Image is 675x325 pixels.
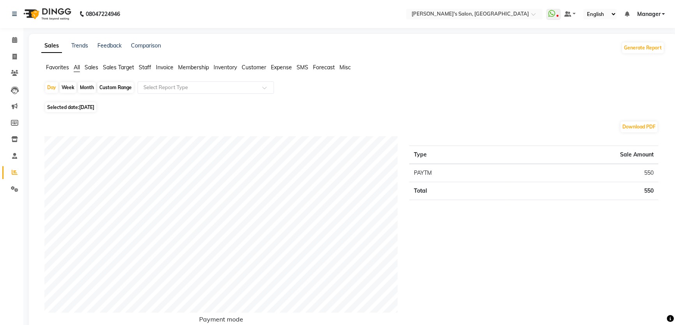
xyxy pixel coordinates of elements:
span: Manager [637,10,660,18]
td: PAYTM [409,164,506,182]
button: Download PDF [620,121,657,132]
th: Sale Amount [506,146,658,164]
th: Type [409,146,506,164]
span: Staff [139,64,151,71]
a: Sales [41,39,62,53]
td: 550 [506,164,658,182]
td: Total [409,182,506,200]
span: Sales [85,64,98,71]
span: Invoice [156,64,173,71]
img: logo [20,3,73,25]
b: 08047224946 [86,3,120,25]
div: Month [78,82,96,93]
a: Feedback [97,42,122,49]
td: 550 [506,182,658,200]
span: Inventory [214,64,237,71]
span: Favorites [46,64,69,71]
a: Comparison [131,42,161,49]
button: Generate Report [622,42,664,53]
span: Membership [178,64,209,71]
span: SMS [297,64,308,71]
span: All [74,64,80,71]
div: Custom Range [97,82,134,93]
span: [DATE] [79,104,94,110]
span: Sales Target [103,64,134,71]
span: Selected date: [45,102,96,112]
div: Week [60,82,76,93]
span: Customer [242,64,266,71]
div: Day [45,82,58,93]
span: Misc [339,64,351,71]
span: Expense [271,64,292,71]
a: Trends [71,42,88,49]
span: Forecast [313,64,335,71]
